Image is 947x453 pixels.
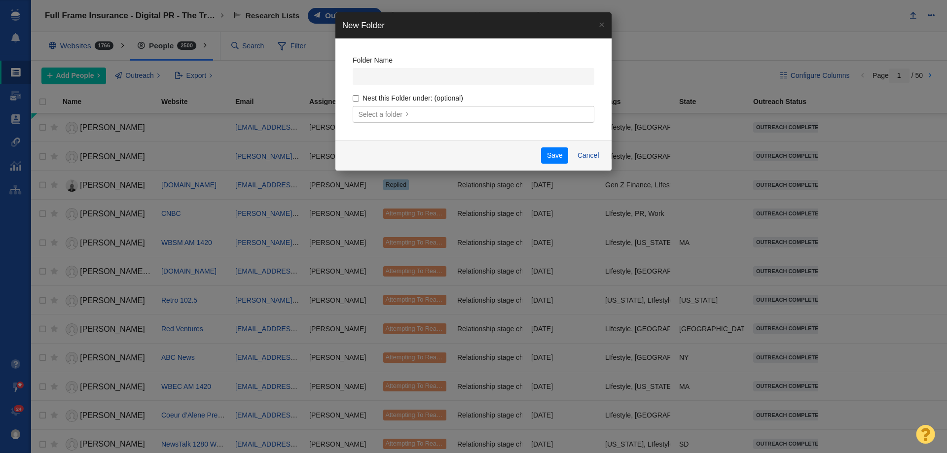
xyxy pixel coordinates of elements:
span: Nest this Folder under: (optional) [363,94,463,103]
h4: New Folder [342,19,385,32]
span: Select a folder [359,109,403,120]
label: Folder Name [353,56,393,65]
button: Save [541,147,568,164]
input: Nest this Folder under: (optional) [353,95,359,102]
a: × [592,12,612,36]
button: Cancel [572,147,605,164]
